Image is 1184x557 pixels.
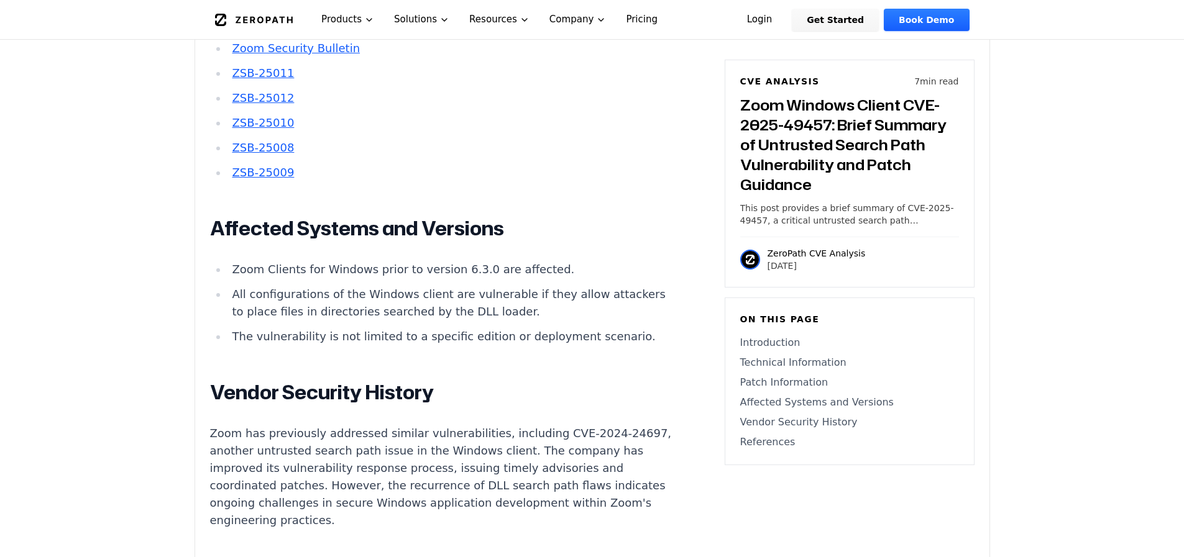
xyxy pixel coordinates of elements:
[227,286,672,320] li: All configurations of the Windows client are vulnerable if they allow attackers to place files in...
[232,141,294,154] a: ZSB-25008
[210,216,672,241] h2: Affected Systems and Versions
[914,75,958,88] p: 7 min read
[740,355,959,370] a: Technical Information
[740,313,959,325] h6: On this page
[740,202,959,227] p: This post provides a brief summary of CVE-2025-49457, a critical untrusted search path vulnerabil...
[232,166,294,179] a: ZSB-25009
[232,91,294,104] a: ZSB-25012
[232,42,360,55] a: Zoom Security Bulletin
[768,247,866,260] p: ZeroPath CVE Analysis
[740,375,959,390] a: Patch Information
[232,116,294,129] a: ZSB-25010
[740,335,959,350] a: Introduction
[740,250,760,269] img: ZeroPath CVE Analysis
[732,9,787,31] a: Login
[210,380,672,405] h2: Vendor Security History
[227,328,672,345] li: The vulnerability is not limited to a specific edition or deployment scenario.
[768,260,866,272] p: [DATE]
[792,9,879,31] a: Get Started
[210,425,672,529] p: Zoom has previously addressed similar vulnerabilities, including CVE-2024-24697, another untruste...
[740,95,959,194] h3: Zoom Windows Client CVE-2025-49457: Brief Summary of Untrusted Search Path Vulnerability and Patc...
[227,261,672,278] li: Zoom Clients for Windows prior to version 6.3.0 are affected.
[740,435,959,450] a: References
[884,9,969,31] a: Book Demo
[232,66,294,79] a: ZSB-25011
[740,415,959,430] a: Vendor Security History
[740,75,820,88] h6: CVE Analysis
[740,395,959,410] a: Affected Systems and Versions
